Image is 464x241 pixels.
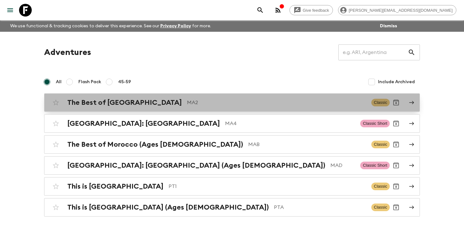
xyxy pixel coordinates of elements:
button: Archive [390,201,402,214]
span: [PERSON_NAME][EMAIL_ADDRESS][DOMAIN_NAME] [345,8,456,13]
a: This is [GEOGRAPHIC_DATA] (Ages [DEMOGRAPHIC_DATA])PTAClassicArchive [44,198,420,217]
span: Classic [371,99,390,106]
span: All [56,79,62,85]
button: Archive [390,117,402,130]
span: Classic Short [360,162,390,169]
p: MA2 [187,99,366,106]
a: [GEOGRAPHIC_DATA]: [GEOGRAPHIC_DATA]MA4Classic ShortArchive [44,114,420,133]
button: search adventures [254,4,267,17]
span: Include Archived [378,79,415,85]
a: The Best of Morocco (Ages [DEMOGRAPHIC_DATA])MABClassicArchive [44,135,420,154]
h2: This is [GEOGRAPHIC_DATA] (Ages [DEMOGRAPHIC_DATA]) [67,203,269,211]
p: PTA [274,204,366,211]
button: Archive [390,159,402,172]
button: menu [4,4,17,17]
p: MA4 [225,120,355,127]
span: Flash Pack [78,79,101,85]
p: MAB [248,141,366,148]
h2: This is [GEOGRAPHIC_DATA] [67,182,163,191]
span: Classic [371,183,390,190]
button: Archive [390,96,402,109]
p: MAD [330,162,355,169]
span: Classic Short [360,120,390,127]
button: Archive [390,180,402,193]
span: Give feedback [299,8,333,13]
span: Classic [371,204,390,211]
h2: [GEOGRAPHIC_DATA]: [GEOGRAPHIC_DATA] (Ages [DEMOGRAPHIC_DATA]) [67,161,325,170]
span: Classic [371,141,390,148]
button: Dismiss [378,22,399,30]
h2: The Best of [GEOGRAPHIC_DATA] [67,98,182,107]
p: PT1 [169,183,366,190]
a: This is [GEOGRAPHIC_DATA]PT1ClassicArchive [44,177,420,196]
h2: [GEOGRAPHIC_DATA]: [GEOGRAPHIC_DATA] [67,119,220,128]
a: Privacy Policy [160,24,191,28]
a: Give feedback [289,5,333,15]
span: 45-59 [118,79,131,85]
button: Archive [390,138,402,151]
a: [GEOGRAPHIC_DATA]: [GEOGRAPHIC_DATA] (Ages [DEMOGRAPHIC_DATA])MADClassic ShortArchive [44,156,420,175]
input: e.g. AR1, Argentina [338,44,408,61]
div: [PERSON_NAME][EMAIL_ADDRESS][DOMAIN_NAME] [338,5,456,15]
h2: The Best of Morocco (Ages [DEMOGRAPHIC_DATA]) [67,140,243,149]
h1: Adventures [44,46,91,59]
a: The Best of [GEOGRAPHIC_DATA]MA2ClassicArchive [44,93,420,112]
p: We use functional & tracking cookies to deliver this experience. See our for more. [8,20,214,32]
